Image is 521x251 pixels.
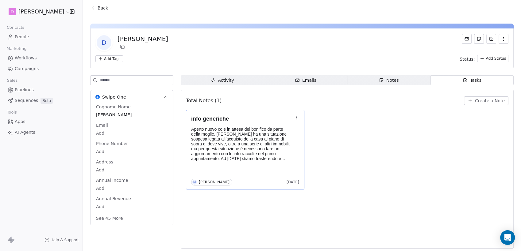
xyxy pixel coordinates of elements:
[15,129,35,136] span: AI Agents
[95,95,100,99] img: Swipe One
[5,53,78,63] a: Workflows
[5,32,78,42] a: People
[15,97,38,104] span: Sequences
[15,34,29,40] span: People
[186,97,222,104] span: Total Notes (1)
[96,130,168,136] span: Add
[477,55,508,62] button: Add Status
[97,35,111,50] span: D
[95,196,132,202] span: Annual Revenue
[95,55,123,62] button: Add Tags
[4,44,29,53] span: Marketing
[96,167,168,173] span: Add
[118,35,168,43] div: [PERSON_NAME]
[44,238,79,242] a: Help & Support
[96,148,168,155] span: Add
[15,66,39,72] span: Campaigns
[500,230,515,245] div: Open Intercom Messenger
[193,180,196,185] div: M
[4,23,27,32] span: Contacts
[295,77,316,84] div: Emails
[460,56,475,62] span: Status:
[11,9,14,15] span: D
[95,140,129,147] span: Phone Number
[5,127,78,137] a: AI Agents
[210,77,234,84] div: Activity
[51,238,79,242] span: Help & Support
[5,64,78,74] a: Campaigns
[15,87,34,93] span: Pipelines
[98,5,108,11] span: Back
[5,85,78,95] a: Pipelines
[91,104,173,225] div: Swipe OneSwipe One
[5,117,78,127] a: Apps
[102,94,126,100] span: Swipe One
[92,213,127,224] button: See 45 More
[475,98,505,104] span: Create a Note
[96,185,168,191] span: Add
[91,90,173,104] button: Swipe OneSwipe One
[18,8,64,16] span: [PERSON_NAME]
[95,122,109,128] span: Email
[15,118,25,125] span: Apps
[464,96,508,105] button: Create a Note
[95,159,114,165] span: Address
[199,180,230,184] div: [PERSON_NAME]
[4,76,20,85] span: Sales
[7,6,65,17] button: D[PERSON_NAME]
[191,116,293,122] h1: info generiche
[15,55,37,61] span: Workflows
[96,204,168,210] span: Add
[287,180,299,185] span: [DATE]
[379,77,399,84] div: Notes
[88,2,112,13] button: Back
[41,98,53,104] span: Beta
[95,104,132,110] span: Cognome Nome
[5,96,78,106] a: SequencesBeta
[4,108,19,117] span: Tools
[95,177,129,183] span: Annual Income
[191,127,293,161] p: Aperto nuovo cc e in attesa del bonifico da parte della moglie, [PERSON_NAME] ha una situazione s...
[96,112,168,118] span: [PERSON_NAME]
